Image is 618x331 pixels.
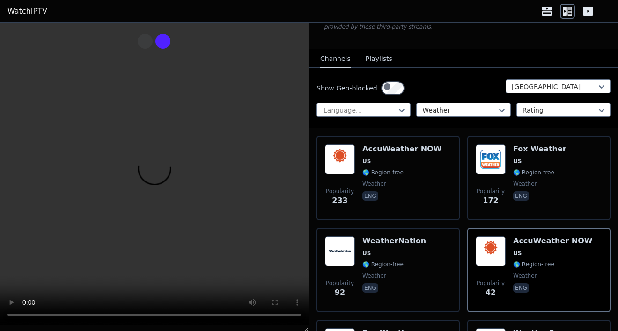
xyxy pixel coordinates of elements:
span: weather [513,180,537,188]
span: weather [513,272,537,279]
p: eng [362,283,378,293]
p: eng [513,283,529,293]
span: 🌎 Region-free [362,169,404,176]
h6: Fox Weather [513,144,566,154]
label: Show Geo-blocked [316,83,377,93]
span: US [513,249,522,257]
span: US [362,158,371,165]
span: Popularity [326,188,354,195]
span: Popularity [477,279,505,287]
span: 42 [486,287,496,298]
a: WatchIPTV [7,6,47,17]
span: US [362,249,371,257]
img: WeatherNation [325,236,355,266]
span: Popularity [326,279,354,287]
span: weather [362,180,386,188]
span: 🌎 Region-free [362,261,404,268]
p: eng [513,191,529,201]
span: 92 [335,287,345,298]
span: 🌎 Region-free [513,169,554,176]
span: weather [362,272,386,279]
span: 233 [332,195,347,206]
img: Fox Weather [476,144,506,174]
img: AccuWeather NOW [476,236,506,266]
img: AccuWeather NOW [325,144,355,174]
span: US [513,158,522,165]
button: Channels [320,50,351,68]
h6: AccuWeather NOW [513,236,592,246]
span: 🌎 Region-free [513,261,554,268]
h6: AccuWeather NOW [362,144,441,154]
button: Playlists [366,50,392,68]
p: eng [362,191,378,201]
span: Popularity [477,188,505,195]
span: 172 [483,195,498,206]
h6: WeatherNation [362,236,426,246]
